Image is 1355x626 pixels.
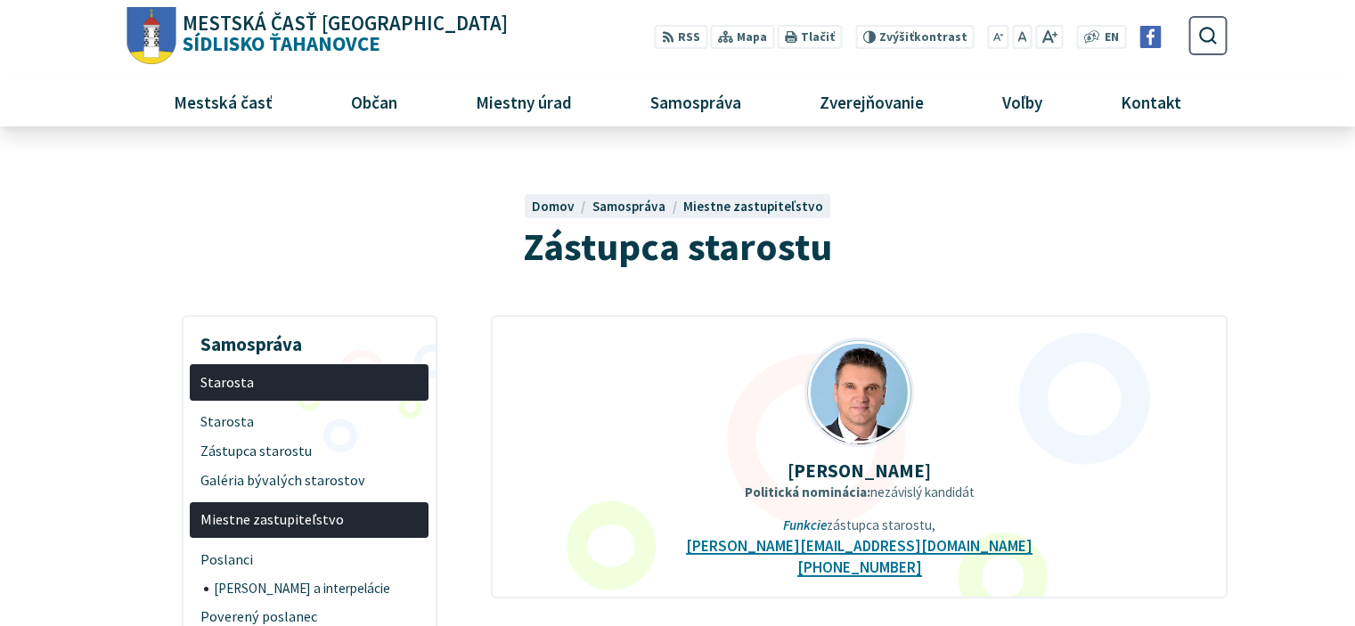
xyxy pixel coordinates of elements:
[214,574,419,603] span: [PERSON_NAME] a interpelácie
[200,506,419,535] span: Miestne zastupiteľstvo
[183,13,508,34] span: Mestská časť [GEOGRAPHIC_DATA]
[778,25,842,49] button: Tlačiť
[788,77,957,126] a: Zverejňovanie
[532,198,592,215] a: Domov
[788,459,931,483] strong: [PERSON_NAME]
[783,516,827,533] em: Funkcie
[655,25,707,49] a: RSS
[1089,77,1214,126] a: Kontakt
[1105,28,1119,47] span: EN
[469,77,578,126] span: Miestny úrad
[520,484,1199,533] p: nezávislý kandidát zástupca starostu,
[711,25,774,49] a: Mapa
[1114,77,1188,126] span: Kontakt
[996,77,1049,126] span: Voľby
[745,484,870,500] strong: Politická nominácia:
[190,321,429,358] h3: Samospráva
[592,198,665,215] span: Samospráva
[200,368,419,397] span: Starosta
[643,77,747,126] span: Samospráva
[970,77,1075,126] a: Voľby
[190,364,429,401] a: Starosta
[204,574,429,603] a: [PERSON_NAME] a interpelácie
[879,30,967,45] span: kontrast
[855,25,974,49] button: Zvýšiťkontrast
[1139,26,1162,48] img: Prejsť na Facebook stránku
[1100,28,1124,47] a: EN
[1012,25,1032,49] button: Nastaviť pôvodnú veľkosť písma
[879,29,914,45] span: Zvýšiť
[176,13,509,54] span: Sídlisko Ťahanovce
[801,30,835,45] span: Tlačiť
[686,537,1033,556] a: [PERSON_NAME][EMAIL_ADDRESS][DOMAIN_NAME]
[678,28,700,47] span: RSS
[167,77,279,126] span: Mestská časť
[988,25,1009,49] button: Zmenšiť veľkosť písma
[812,77,930,126] span: Zverejňovanie
[737,28,767,47] span: Mapa
[344,77,404,126] span: Občan
[190,436,429,466] a: Zástupca starostu
[200,466,419,495] span: Galéria bývalých starostov
[200,407,419,436] span: Starosta
[190,502,429,539] a: Miestne zastupiteľstvo
[797,558,922,577] a: [PHONE_NUMBER]
[127,7,176,65] img: Prejsť na domovskú stránku
[1035,25,1063,49] button: Zväčšiť veľkosť písma
[532,198,575,215] span: Domov
[190,407,429,436] a: Starosta
[318,77,429,126] a: Občan
[443,77,604,126] a: Miestny úrad
[523,222,832,271] span: Zástupca starostu
[683,198,823,215] a: Miestne zastupiteľstvo
[190,466,429,495] a: Galéria bývalých starostov
[618,77,774,126] a: Samospráva
[141,77,305,126] a: Mestská časť
[807,340,912,445] img: janitor__2_
[200,436,419,466] span: Zástupca starostu
[200,545,419,574] span: Poslanci
[127,7,508,65] a: Logo Sídlisko Ťahanovce, prejsť na domovskú stránku.
[190,545,429,574] a: Poslanci
[592,198,683,215] a: Samospráva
